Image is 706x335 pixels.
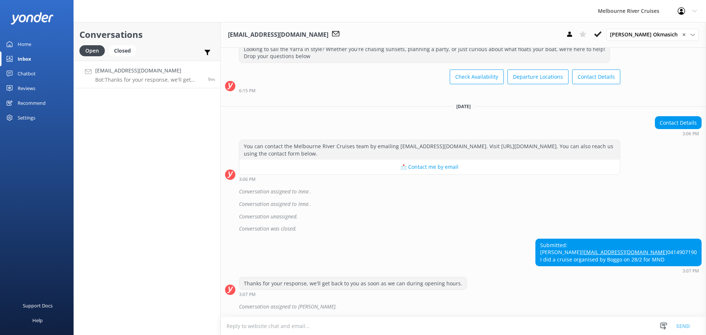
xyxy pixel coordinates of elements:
h3: [EMAIL_ADDRESS][DOMAIN_NAME] [228,30,328,40]
div: Conversation was closed. [239,222,702,235]
div: Inbox [18,51,31,66]
div: Closed [108,45,136,56]
button: Contact Details [572,70,620,84]
strong: 3:06 PM [682,132,699,136]
div: Settings [18,110,35,125]
div: Assign User [606,29,699,40]
div: Conversation assigned to [PERSON_NAME]. [239,300,702,313]
p: Bot: Thanks for your response, we'll get back to you as soon as we can during opening hours. [95,76,203,83]
div: Submitted: [PERSON_NAME] 0414907190 I did a cruise organised by Boggo on 28/2 for MND [536,239,701,266]
strong: 6:15 PM [239,89,256,93]
div: Ahoy there! Welcome Aboard! Looking to sail the Yarra in style? Whether you're chasing sunsets, p... [239,36,610,63]
a: [EMAIL_ADDRESS][DOMAIN_NAME]Bot:Thanks for your response, we'll get back to you as soon as we can... [74,61,220,88]
div: Recommend [18,96,46,110]
span: ✕ [682,31,686,38]
div: 2025-08-12T05:06:51.827 [225,222,702,235]
div: Conversation unassigned. [239,210,702,223]
strong: 3:07 PM [682,269,699,273]
div: 2025-08-12T05:06:28.431 [225,185,702,198]
strong: 3:07 PM [239,292,256,297]
div: 2025-08-12T05:06:41.075 [225,198,702,210]
span: 03:07pm 12-Aug-2025 (UTC +10:00) Australia/Sydney [208,76,215,82]
div: Help [32,313,43,328]
span: [PERSON_NAME] Okmasich [610,31,682,39]
a: Open [79,46,108,54]
div: 2025-08-12T05:06:45.110 [225,210,702,223]
a: Closed [108,46,140,54]
div: 03:06pm 12-Aug-2025 (UTC +10:00) Australia/Sydney [655,131,702,136]
div: Home [18,37,31,51]
a: [EMAIL_ADDRESS][DOMAIN_NAME] [581,249,667,256]
div: Conversation assigned to Inna . [239,198,702,210]
h2: Conversations [79,28,215,42]
div: Conversation assigned to Inna . [239,185,702,198]
div: 03:07pm 12-Aug-2025 (UTC +10:00) Australia/Sydney [535,268,702,273]
div: Thanks for your response, we'll get back to you as soon as we can during opening hours. [239,277,467,290]
div: 03:07pm 12-Aug-2025 (UTC +10:00) Australia/Sydney [239,292,467,297]
img: yonder-white-logo.png [11,12,53,24]
div: Support Docs [23,298,53,313]
h4: [EMAIL_ADDRESS][DOMAIN_NAME] [95,67,203,75]
div: Contact Details [655,117,701,129]
div: Open [79,45,105,56]
span: [DATE] [452,103,475,110]
div: 03:06pm 12-Aug-2025 (UTC +10:00) Australia/Sydney [239,177,620,182]
div: 06:15pm 11-Aug-2025 (UTC +10:00) Australia/Sydney [239,88,620,93]
div: Reviews [18,81,35,96]
button: 📩 Contact me by email [239,160,620,174]
div: Chatbot [18,66,36,81]
button: Check Availability [450,70,504,84]
strong: 3:06 PM [239,177,256,182]
div: 2025-08-12T05:16:35.805 [225,300,702,313]
div: You can contact the Melbourne River Cruises team by emailing [EMAIL_ADDRESS][DOMAIN_NAME]. Visit ... [239,140,620,160]
button: Departure Locations [507,70,568,84]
